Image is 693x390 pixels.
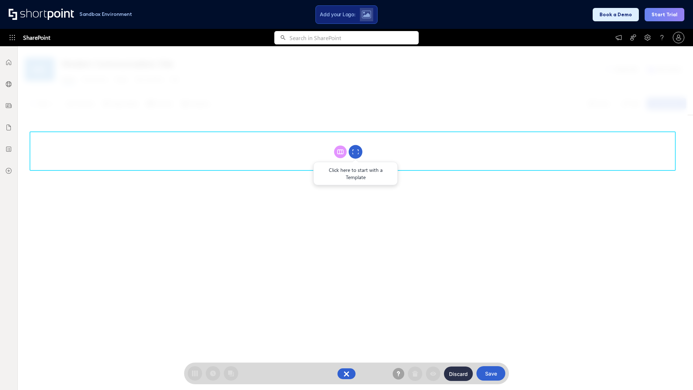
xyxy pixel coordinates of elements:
[476,366,505,381] button: Save
[593,8,639,21] button: Book a Demo
[444,367,473,381] button: Discard
[320,11,355,18] span: Add your Logo:
[23,29,50,46] span: SharePoint
[362,10,371,18] img: Upload logo
[79,12,132,16] h1: Sandbox Environment
[645,8,684,21] button: Start Trial
[289,31,419,44] input: Search in SharePoint
[563,306,693,390] iframe: Chat Widget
